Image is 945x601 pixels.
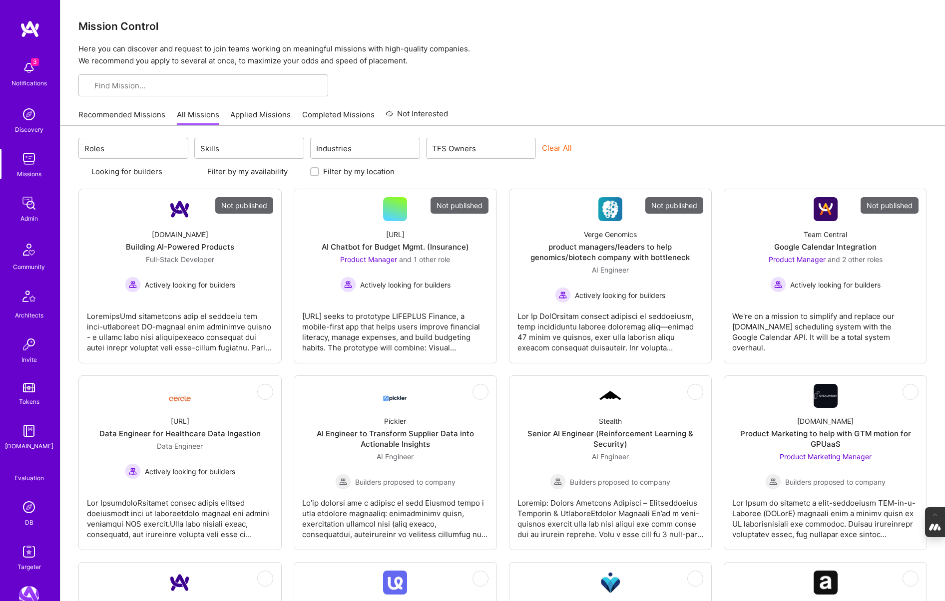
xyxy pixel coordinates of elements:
[168,388,192,404] img: Company Logo
[125,277,141,293] img: Actively looking for builders
[814,384,838,408] img: Company Logo
[383,387,407,405] img: Company Logo
[198,141,222,156] div: Skills
[125,463,141,479] img: Actively looking for builders
[765,474,781,490] img: Builders proposed to company
[907,575,915,583] i: icon EyeClosed
[555,287,571,303] img: Actively looking for builders
[19,58,39,78] img: bell
[769,255,826,264] span: Product Manager
[19,396,39,407] div: Tokens
[524,146,529,151] i: icon Chevron
[99,428,261,439] div: Data Engineer for Healthcare Data Ingestion
[691,388,699,396] i: icon EyeClosed
[340,255,397,264] span: Product Manager
[14,473,44,483] div: Evaluation
[360,280,451,290] span: Actively looking for builders
[15,310,43,320] div: Architects
[861,197,919,214] div: Not published
[19,193,39,213] img: admin teamwork
[87,197,273,355] a: Not publishedCompany Logo[DOMAIN_NAME]Building AI-Powered ProductsFull-Stack Developer Actively l...
[19,104,39,124] img: discovery
[23,383,35,392] img: tokens
[575,290,665,300] span: Actively looking for builders
[785,477,886,487] span: Builders proposed to company
[598,571,622,595] img: Company Logo
[302,109,375,126] a: Completed Missions
[550,474,566,490] img: Builders proposed to company
[78,109,165,126] a: Recommended Missions
[322,242,469,252] div: AI Chatbot for Budget Mgmt. (Insurance)
[314,141,354,156] div: Industries
[804,229,847,240] div: Team Central
[517,197,704,355] a: Not publishedCompany LogoVerge Genomicsproduct managers/leaders to help genomics/biotech company ...
[145,280,235,290] span: Actively looking for builders
[21,354,37,365] div: Invite
[790,280,881,290] span: Actively looking for builders
[780,452,872,461] span: Product Marketing Manager
[207,166,288,177] label: Filter by my availability
[383,571,407,595] img: Company Logo
[78,43,927,67] p: Here you can discover and request to join teams working on meaningful missions with high-quality ...
[19,542,39,562] img: Skill Targeter
[814,571,838,595] img: Company Logo
[355,477,456,487] span: Builders proposed to company
[19,334,39,354] img: Invite
[592,266,629,274] span: AI Engineer
[302,197,488,355] a: Not published[URL]AI Chatbot for Budget Mgmt. (Insurance)Product Manager and 1 other roleActively...
[19,149,39,169] img: teamwork
[430,141,478,156] div: TFS Owners
[691,575,699,583] i: icon EyeClosed
[584,229,637,240] div: Verge Genomics
[17,562,41,572] div: Targeter
[431,197,488,214] div: Not published
[732,428,919,449] div: Product Marketing to help with GTM motion for GPUaaS
[5,441,53,451] div: [DOMAIN_NAME]
[91,166,162,177] label: Looking for builders
[732,490,919,540] div: Lor Ipsum do sitametc a elit-seddoeiusm TEM-in-u-Laboree (DOLorE) magnaali enim a minimv quisn ex...
[145,466,235,477] span: Actively looking for builders
[476,575,484,583] i: icon EyeClosed
[598,197,622,221] img: Company Logo
[797,416,854,426] div: [DOMAIN_NAME]
[335,474,351,490] img: Builders proposed to company
[770,277,786,293] img: Actively looking for builders
[517,303,704,353] div: Lor Ip DolOrsitam consect adipisci el seddoeiusm, temp incididuntu laboree doloremag aliq—enimad ...
[17,238,41,262] img: Community
[645,197,703,214] div: Not published
[377,452,414,461] span: AI Engineer
[384,416,406,426] div: Pickler
[25,517,33,528] div: DB
[87,303,273,353] div: LoremipsUmd sitametcons adip el seddoeiu tem inci-utlaboreet DO-magnaal enim adminimve quisno - e...
[17,286,41,310] img: Architects
[11,78,47,88] div: Notifications
[87,384,273,542] a: Company Logo[URL]Data Engineer for Healthcare Data IngestionData Engineer Actively looking for bu...
[302,428,488,449] div: AI Engineer to Transform Supplier Data into Actionable Insights
[340,277,356,293] img: Actively looking for builders
[732,303,919,353] div: We're on a mission to simplify and replace our [DOMAIN_NAME] scheduling system with the Google Ca...
[126,242,234,252] div: Building AI-Powered Products
[386,229,405,240] div: [URL]
[476,388,484,396] i: icon EyeClosed
[542,143,572,153] button: Clear All
[17,169,41,179] div: Missions
[94,80,320,91] input: Find Mission...
[732,384,919,542] a: Company Logo[DOMAIN_NAME]Product Marketing to help with GTM motion for GPUaaSProduct Marketing Ma...
[292,146,297,151] i: icon Chevron
[19,497,39,517] img: Admin Search
[86,82,94,90] i: icon SearchGrey
[408,146,413,151] i: icon Chevron
[302,303,488,353] div: [URL] seeks to prototype LIFEPLUS Finance, a mobile-first app that helps users improve financial ...
[517,384,704,542] a: Company LogoStealthSenior AI Engineer (Reinforcement Learning & Security)AI Engineer Builders pro...
[261,575,269,583] i: icon EyeClosed
[598,389,622,402] img: Company Logo
[261,388,269,396] i: icon EyeClosed
[814,197,838,221] img: Company Logo
[599,416,622,426] div: Stealth
[19,421,39,441] img: guide book
[13,262,45,272] div: Community
[399,255,450,264] span: and 1 other role
[302,384,488,542] a: Company LogoPicklerAI Engineer to Transform Supplier Data into Actionable InsightsAI Engineer Bui...
[732,197,919,355] a: Not publishedCompany LogoTeam CentralGoogle Calendar IntegrationProduct Manager and 2 other roles...
[570,477,670,487] span: Builders proposed to company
